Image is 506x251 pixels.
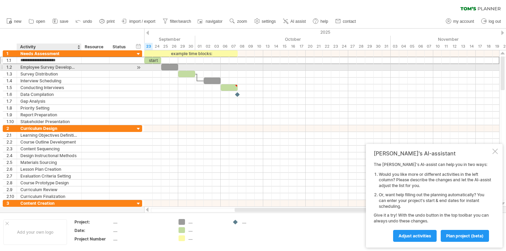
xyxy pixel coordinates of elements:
div: 2.6 [6,166,17,172]
a: new [5,17,23,26]
div: Friday, 3 October 2025 [212,43,221,50]
div: Thursday, 25 September 2025 [161,43,170,50]
a: navigator [197,17,224,26]
div: Wednesday, 24 September 2025 [153,43,161,50]
span: Adjust activities [399,233,431,238]
div: Wednesday, 12 November 2025 [450,43,459,50]
div: Thursday, 23 October 2025 [331,43,340,50]
div: 2.10 [6,193,17,200]
div: 1.8 [6,105,17,111]
div: Monday, 29 September 2025 [178,43,187,50]
div: Needs Assessment [20,50,78,57]
div: Project Number [74,236,112,242]
div: Wednesday, 5 November 2025 [408,43,416,50]
div: .... [113,219,170,225]
a: help [311,17,330,26]
div: Survey Distribution [20,71,78,77]
span: help [320,19,328,24]
span: save [60,19,68,24]
div: Wednesday, 19 November 2025 [493,43,501,50]
div: scroll to activity [135,64,142,71]
div: [PERSON_NAME]'s AI-assistant [374,150,491,157]
span: undo [83,19,92,24]
div: Friday, 7 November 2025 [425,43,433,50]
a: AI assist [281,17,308,26]
div: 1.2 [6,64,17,70]
div: Tuesday, 21 October 2025 [314,43,323,50]
span: print [107,19,115,24]
div: Resource [85,44,105,50]
div: Interview Scheduling [20,78,78,84]
div: Curriculum Review [20,186,78,193]
a: plan project (beta) [441,230,489,242]
div: 2.7 [6,173,17,179]
div: Monday, 10 November 2025 [433,43,442,50]
div: 1.7 [6,98,17,104]
div: Stakeholder Presentation [20,118,78,125]
div: Tuesday, 30 September 2025 [187,43,195,50]
div: 2.1 [6,132,17,138]
div: 1.6 [6,91,17,98]
div: Friday, 10 October 2025 [255,43,263,50]
span: plan project (beta) [446,233,484,238]
span: import / export [129,19,155,24]
a: open [27,17,47,26]
div: Course Outline Development [20,139,78,145]
div: Content Sequencing [20,146,78,152]
div: Conducting Interviews [20,84,78,91]
div: Wednesday, 15 October 2025 [280,43,289,50]
div: Course Prototype Design [20,180,78,186]
div: Monday, 3 November 2025 [391,43,399,50]
div: Thursday, 16 October 2025 [289,43,297,50]
div: Thursday, 30 October 2025 [374,43,382,50]
div: Tuesday, 7 October 2025 [229,43,238,50]
a: filter/search [161,17,193,26]
span: zoom [237,19,247,24]
a: contact [334,17,358,26]
div: Employee Survey Development [20,64,78,70]
div: Friday, 31 October 2025 [382,43,391,50]
div: .... [113,236,170,242]
div: Wednesday, 1 October 2025 [195,43,204,50]
div: Gap Analysis [20,98,78,104]
div: .... [188,227,225,233]
span: my account [453,19,474,24]
div: Monday, 13 October 2025 [263,43,272,50]
div: Evaluation Criteria Setting [20,173,78,179]
div: Project: [74,219,112,225]
li: Would you like more or different activities in the left column? Please describe the changes and l... [379,172,491,189]
div: 2.9 [6,186,17,193]
div: 1.1 [6,57,17,64]
div: Curriculum Design [20,125,78,132]
div: 1.4 [6,78,17,84]
span: contact [343,19,356,24]
div: October 2025 [195,36,391,43]
div: Monday, 17 November 2025 [476,43,484,50]
div: Lesson Plan Creation [20,166,78,172]
div: Content Creation [20,200,78,206]
div: 1 [6,50,17,57]
div: .... [188,235,225,241]
div: .... [242,219,279,225]
div: .... [113,228,170,233]
div: Monday, 27 October 2025 [348,43,357,50]
div: Materials Sourcing [20,159,78,166]
a: import / export [120,17,157,26]
div: Report Preparation [20,112,78,118]
div: 3 [6,200,17,206]
div: Monday, 20 October 2025 [306,43,314,50]
div: 2.8 [6,180,17,186]
div: The [PERSON_NAME]'s AI-assist can help you in two ways: Give it a try! With the undo button in th... [374,162,491,241]
div: 2.2 [6,139,17,145]
div: Tuesday, 23 September 2025 [144,43,153,50]
a: settings [253,17,278,26]
a: zoom [228,17,249,26]
div: Learning Objectives Definition [20,132,78,138]
span: AI assist [290,19,306,24]
div: Status [113,44,128,50]
div: Tuesday, 4 November 2025 [399,43,408,50]
div: Friday, 26 September 2025 [170,43,178,50]
div: Data Compilation [20,91,78,98]
div: Add your own logo [3,219,67,245]
div: Thursday, 13 November 2025 [459,43,467,50]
